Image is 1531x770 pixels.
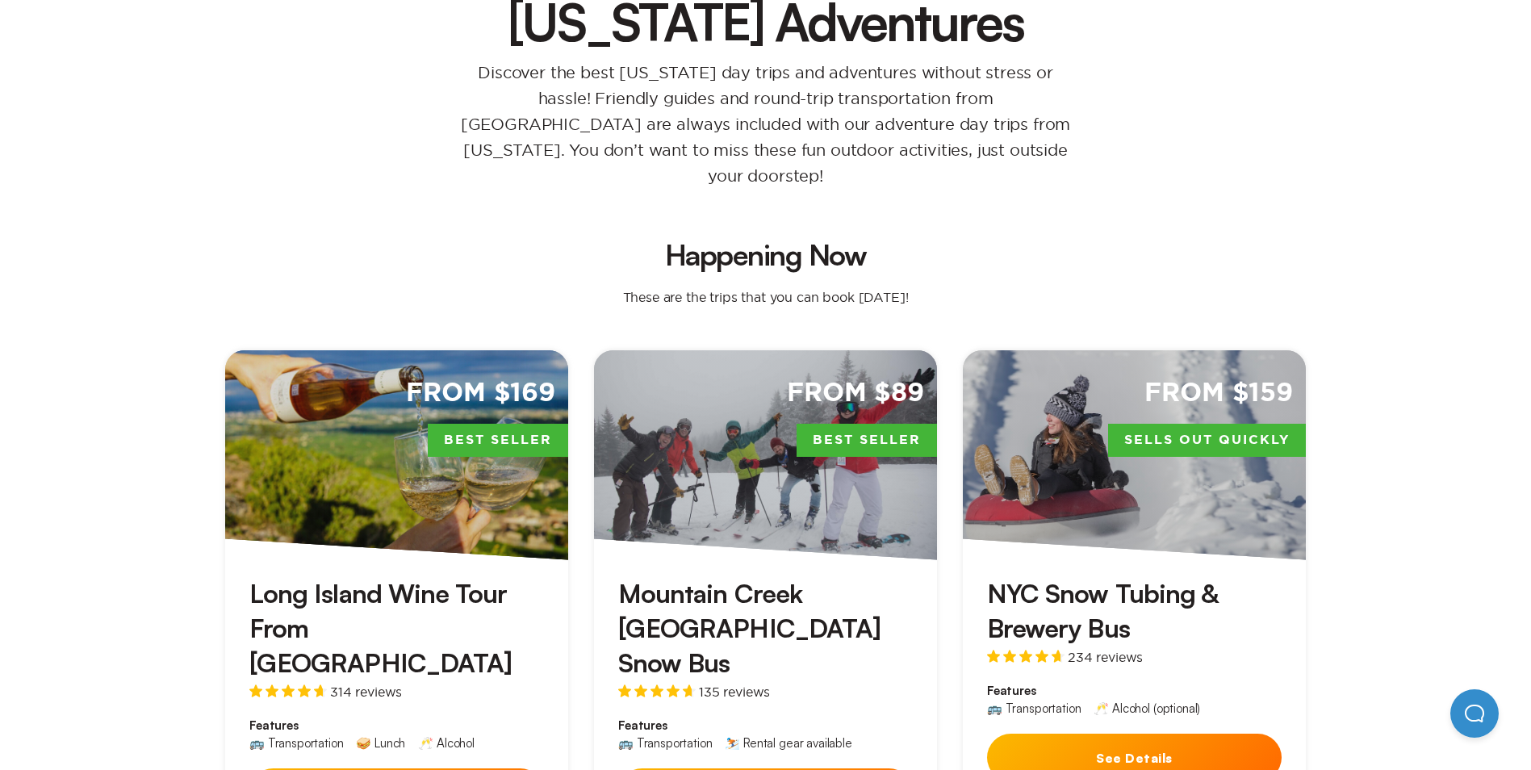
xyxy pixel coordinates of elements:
[987,576,1282,646] h3: NYC Snow Tubing & Brewery Bus
[428,424,568,458] span: Best Seller
[406,376,555,411] span: From $169
[356,737,405,749] div: 🥪 Lunch
[1068,651,1143,663] span: 234 reviews
[987,683,1282,699] span: Features
[607,289,925,305] p: These are the trips that you can book [DATE]!
[1108,424,1306,458] span: Sells Out Quickly
[443,60,1089,189] p: Discover the best [US_STATE] day trips and adventures without stress or hassle! Friendly guides a...
[1450,689,1499,738] iframe: Help Scout Beacon - Open
[797,424,937,458] span: Best Seller
[418,737,475,749] div: 🥂 Alcohol
[725,737,851,749] div: ⛷️ Rental gear available
[203,241,1328,270] h2: Happening Now
[618,576,913,681] h3: Mountain Creek [GEOGRAPHIC_DATA] Snow Bus
[987,702,1081,714] div: 🚌 Transportation
[787,376,924,411] span: From $89
[699,685,770,698] span: 135 reviews
[618,718,913,734] span: Features
[1144,376,1293,411] span: From $159
[618,737,712,749] div: 🚌 Transportation
[249,718,544,734] span: Features
[249,737,343,749] div: 🚌 Transportation
[249,576,544,681] h3: Long Island Wine Tour From [GEOGRAPHIC_DATA]
[1094,702,1200,714] div: 🥂 Alcohol (optional)
[330,685,402,698] span: 314 reviews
